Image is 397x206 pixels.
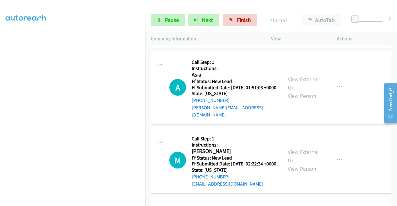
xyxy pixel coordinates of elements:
[271,35,326,42] p: View
[151,35,260,42] p: Company Information
[265,16,291,24] p: Started
[237,16,251,24] span: Finish
[165,16,179,24] span: Pause
[192,181,263,187] a: [EMAIL_ADDRESS][DOMAIN_NAME]
[288,92,316,99] a: View Person
[192,65,277,72] h5: Instructions:
[192,155,276,161] h5: Ff Status: New Lead
[288,76,319,91] a: View External Url
[192,148,276,155] h2: [PERSON_NAME]
[192,85,277,91] h5: Ff Submitted Date: [DATE] 01:51:03 +0000
[169,152,186,169] h1: M
[192,97,230,103] a: [PHONE_NUMBER]
[192,167,276,173] h5: State: [US_STATE]
[169,79,186,96] div: The call is yet to be attempted
[192,142,276,148] h5: Instructions:
[169,79,186,96] h1: A
[192,161,276,167] h5: Ff Submitted Date: [DATE] 02:22:34 +0000
[192,105,263,118] a: [PERSON_NAME][EMAIL_ADDRESS][DOMAIN_NAME]
[288,148,319,164] a: View External Url
[202,16,213,24] span: Next
[192,136,276,142] h5: Call Step: 1
[192,174,230,180] a: [PHONE_NUMBER]
[379,78,397,128] iframe: Resource Center
[192,90,277,97] h5: State: [US_STATE]
[188,14,219,26] button: Next
[169,152,186,169] div: The call is yet to be attempted
[223,14,257,26] a: Finish
[192,71,274,78] h2: Asia
[337,35,391,42] p: Actions
[192,78,277,85] h5: Ff Status: New Lead
[302,14,341,26] button: AutoTab
[151,14,185,26] a: Pause
[389,14,391,22] div: 0
[192,59,277,65] h5: Call Step: 1
[288,165,316,172] a: View Person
